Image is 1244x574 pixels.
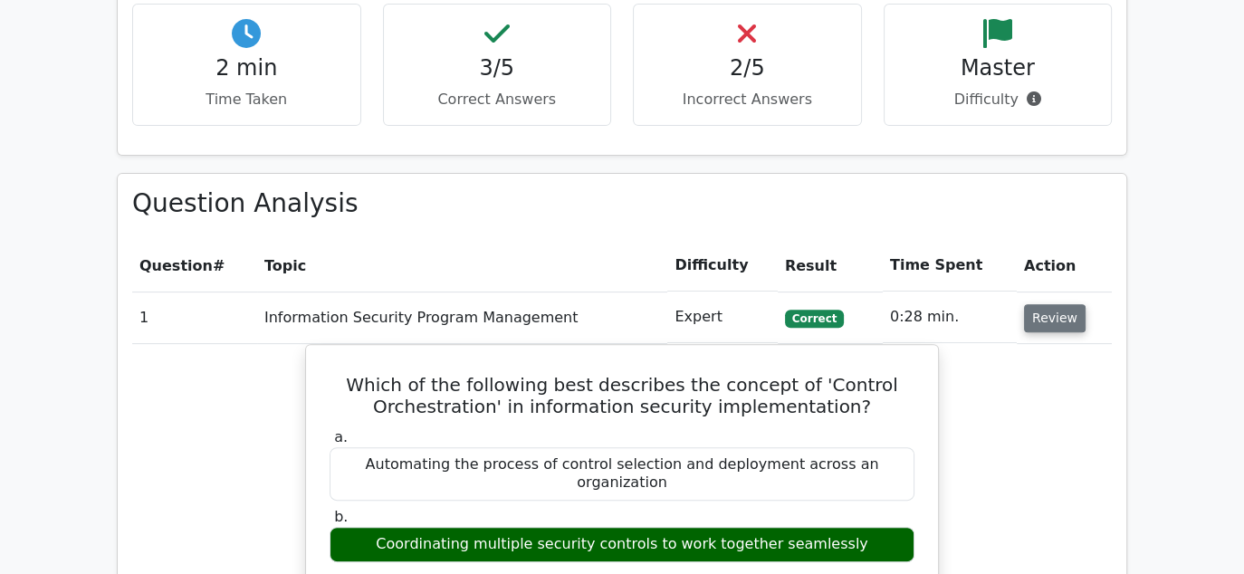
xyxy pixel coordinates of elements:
div: Automating the process of control selection and deployment across an organization [330,447,914,502]
h5: Which of the following best describes the concept of 'Control Orchestration' in information secur... [328,374,916,417]
h4: 3/5 [398,55,597,81]
p: Incorrect Answers [648,89,847,110]
h3: Question Analysis [132,188,1112,219]
td: 0:28 min. [883,292,1017,343]
h4: 2/5 [648,55,847,81]
th: Time Spent [883,240,1017,292]
p: Correct Answers [398,89,597,110]
td: Expert [667,292,777,343]
h4: 2 min [148,55,346,81]
th: Difficulty [667,240,777,292]
p: Time Taken [148,89,346,110]
td: 1 [132,292,257,343]
h4: Master [899,55,1097,81]
p: Difficulty [899,89,1097,110]
span: b. [334,508,348,525]
th: Result [778,240,883,292]
th: Topic [257,240,667,292]
span: a. [334,428,348,445]
button: Review [1024,304,1086,332]
td: Information Security Program Management [257,292,667,343]
span: Question [139,257,213,274]
th: # [132,240,257,292]
span: Correct [785,310,844,328]
th: Action [1017,240,1112,292]
div: Coordinating multiple security controls to work together seamlessly [330,527,914,562]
